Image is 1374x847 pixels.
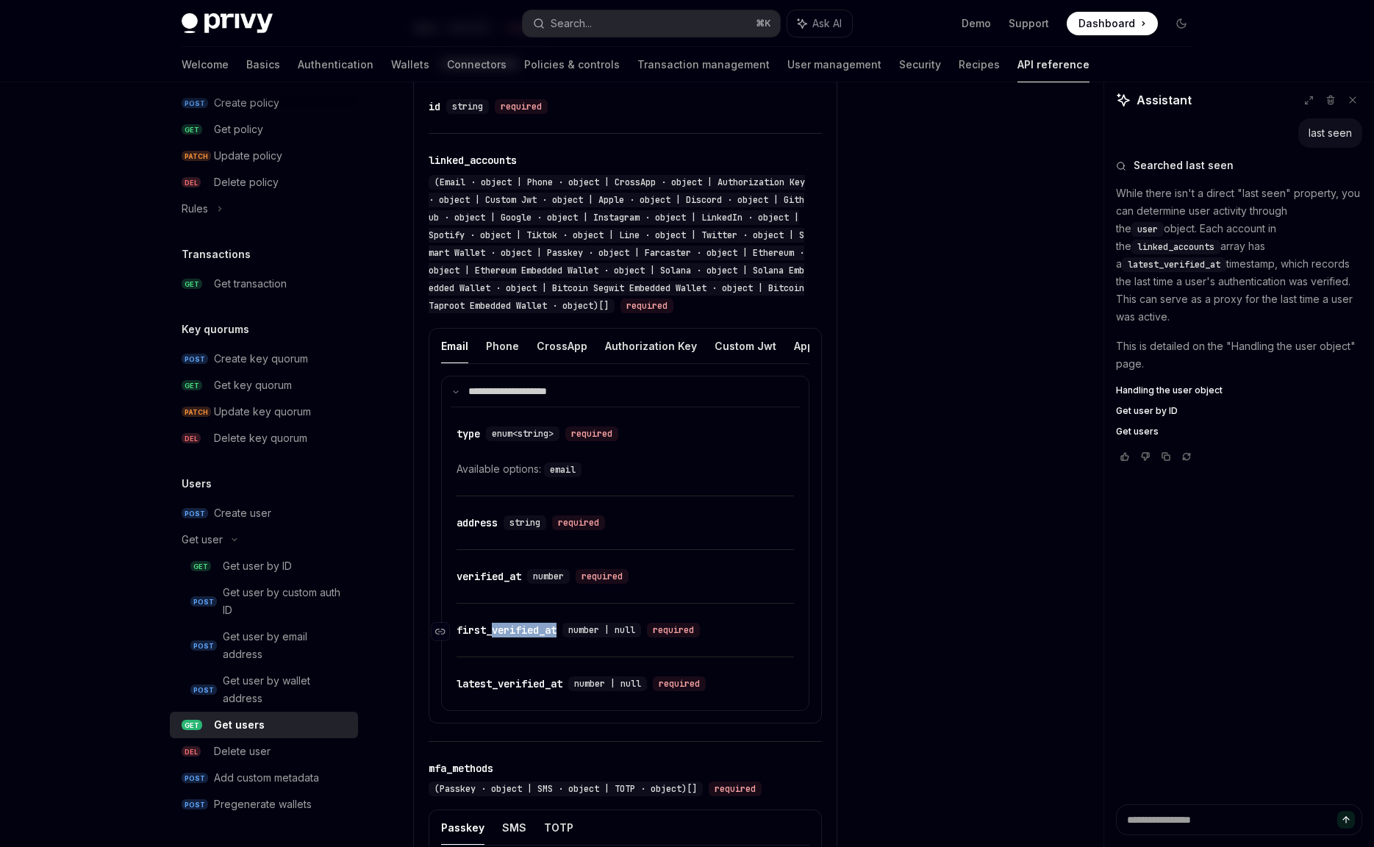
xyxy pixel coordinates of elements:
a: User management [787,47,881,82]
div: Get key quorum [214,376,292,394]
div: Delete policy [214,174,279,191]
a: Navigate to header [432,617,457,646]
button: Send message [1337,811,1355,829]
button: Custom Jwt [715,329,776,363]
div: address [457,515,498,530]
div: verified_at [457,569,521,584]
a: POSTCreate key quorum [170,346,358,372]
div: Add custom metadata [214,769,319,787]
div: Get user [182,531,223,548]
a: DELDelete user [170,738,358,765]
div: Get user by ID [223,557,292,575]
span: number | null [574,678,641,690]
span: GET [182,279,202,290]
span: Handling the user object [1116,385,1223,396]
a: POSTAdd custom metadata [170,765,358,791]
img: dark logo [182,13,273,34]
div: Pregenerate wallets [214,796,312,813]
span: linked_accounts [1137,241,1214,253]
a: POSTGet user by custom auth ID [170,579,358,623]
div: Update key quorum [214,403,311,421]
button: Passkey [441,810,484,845]
span: number | null [568,624,635,636]
a: API reference [1017,47,1089,82]
div: required [495,99,548,114]
a: Get user by ID [1116,405,1362,417]
button: Phone [486,329,519,363]
span: POST [182,799,208,810]
button: Toggle dark mode [1170,12,1193,35]
span: Searched last seen [1134,158,1234,173]
div: Create key quorum [214,350,308,368]
a: Wallets [391,47,429,82]
div: linked_accounts [429,153,517,168]
h5: Transactions [182,246,251,263]
a: Policies & controls [524,47,620,82]
div: Delete key quorum [214,429,307,447]
div: required [620,299,673,313]
div: Create user [214,504,271,522]
div: required [576,569,629,584]
button: Apple [794,329,823,363]
div: Get user by email address [223,628,349,663]
span: POST [182,508,208,519]
a: Authentication [298,47,373,82]
span: POST [182,354,208,365]
span: Assistant [1137,91,1192,109]
div: Update policy [214,147,282,165]
a: DELDelete key quorum [170,425,358,451]
a: POSTPregenerate wallets [170,791,358,818]
a: Security [899,47,941,82]
div: Get user by wallet address [223,672,349,707]
a: GETGet key quorum [170,372,358,399]
a: Dashboard [1067,12,1158,35]
a: GETGet users [170,712,358,738]
div: Available options: [457,460,794,478]
code: email [544,462,582,477]
span: POST [190,640,217,651]
div: required [653,676,706,691]
button: CrossApp [537,329,587,363]
a: PATCHUpdate key quorum [170,399,358,425]
a: Basics [246,47,280,82]
span: ⌘ K [756,18,771,29]
div: Get user by custom auth ID [223,584,349,619]
span: Get user by ID [1116,405,1178,417]
div: Rules [182,200,208,218]
span: Dashboard [1078,16,1135,31]
span: latest_verified_at [1128,259,1220,271]
span: user [1137,224,1158,235]
a: GETGet user by ID [170,553,358,579]
div: required [565,426,618,441]
span: POST [190,685,217,696]
div: type [457,426,480,441]
div: Get users [214,716,265,734]
span: number [533,571,564,582]
button: Search...⌘K [523,10,780,37]
div: id [429,99,440,114]
button: TOTP [544,810,573,845]
a: Recipes [959,47,1000,82]
span: string [509,517,540,529]
span: DEL [182,433,201,444]
span: POST [182,773,208,784]
a: GETGet policy [170,116,358,143]
span: DEL [182,177,201,188]
p: While there isn't a direct "last seen" property, you can determine user activity through the obje... [1116,185,1362,326]
span: PATCH [182,151,211,162]
a: PATCHUpdate policy [170,143,358,169]
span: DEL [182,746,201,757]
a: Demo [962,16,991,31]
a: Handling the user object [1116,385,1362,396]
a: POSTGet user by wallet address [170,668,358,712]
div: Get policy [214,121,263,138]
span: Get users [1116,426,1159,437]
a: POSTGet user by email address [170,623,358,668]
a: Support [1009,16,1049,31]
span: Ask AI [812,16,842,31]
a: Get users [1116,426,1362,437]
button: Authorization Key [605,329,697,363]
div: Search... [551,15,592,32]
span: GET [190,561,211,572]
a: GETGet transaction [170,271,358,297]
